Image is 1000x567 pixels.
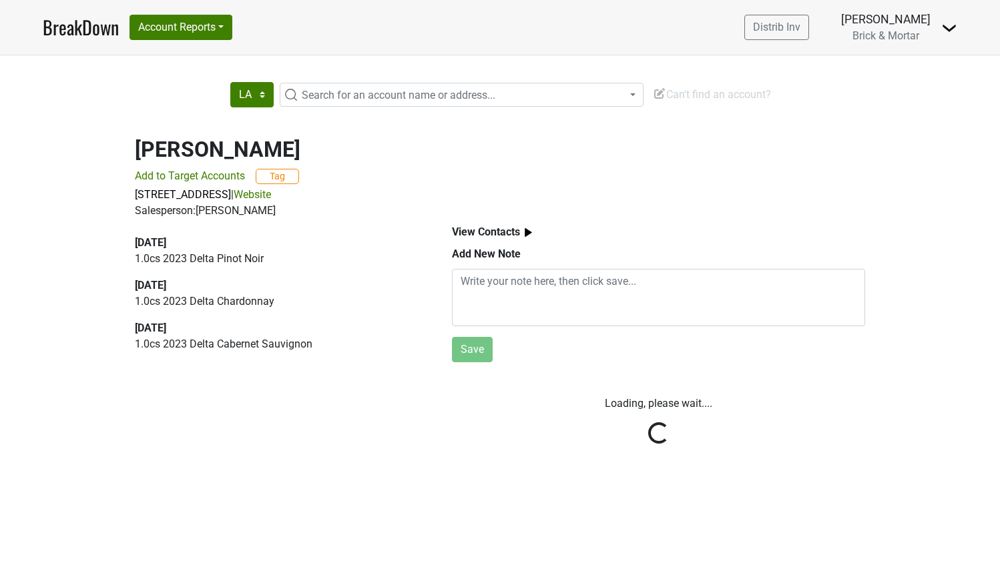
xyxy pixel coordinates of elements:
p: 1.0 cs 2023 Delta Pinot Noir [135,251,421,267]
b: Add New Note [452,247,521,260]
a: Distrib Inv [744,15,809,40]
span: Can't find an account? [653,88,771,101]
button: Account Reports [130,15,232,40]
div: Salesperson: [PERSON_NAME] [135,203,865,219]
img: Edit [653,87,666,100]
b: View Contacts [452,225,520,238]
button: Save [452,337,493,362]
p: Loading, please wait.... [452,396,865,412]
p: 1.0 cs 2023 Delta Chardonnay [135,294,421,310]
div: [DATE] [135,277,421,294]
img: arrow_right.svg [520,224,537,241]
a: Website [234,188,271,201]
div: [DATE] [135,320,421,336]
a: BreakDown [43,13,119,41]
p: | [135,187,865,203]
div: [DATE] [135,235,421,251]
span: Add to Target Accounts [135,169,245,182]
p: 1.0 cs 2023 Delta Cabernet Sauvignon [135,336,421,352]
span: Brick & Mortar [852,29,919,42]
span: Search for an account name or address... [302,89,495,101]
a: [STREET_ADDRESS] [135,188,231,201]
button: Tag [256,169,299,184]
div: [PERSON_NAME] [841,11,931,28]
h2: [PERSON_NAME] [135,137,865,162]
img: Dropdown Menu [941,20,957,36]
